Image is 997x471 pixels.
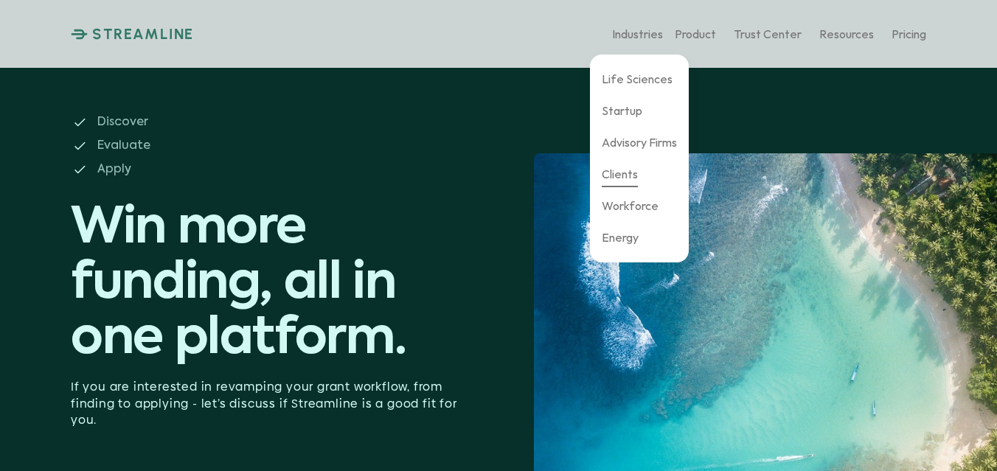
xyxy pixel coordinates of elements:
a: Advisory Firms [602,130,677,156]
p: Apply [97,161,316,178]
a: Life Sciences [602,66,673,92]
p: STREAMLINE [92,25,194,43]
p: Advisory Firms [602,135,677,149]
a: Energy [602,225,639,251]
a: Workforce [602,193,659,219]
a: Pricing [892,21,926,47]
p: Startup [602,103,642,117]
a: Trust Center [734,21,802,47]
p: Energy [602,230,639,244]
a: Clients [602,161,638,187]
p: Resources [819,27,874,41]
p: Evaluate [97,138,316,154]
p: Pricing [892,27,926,41]
p: If you are interested in revamping your grant workflow, from finding to applying - let’s discuss ... [71,379,463,428]
p: Discover [97,114,316,130]
a: Startup [602,98,642,124]
a: Resources [819,21,874,47]
p: Workforce [602,198,659,212]
a: STREAMLINE [71,25,194,43]
p: Product [675,27,716,41]
p: Industries [612,27,663,41]
p: Clients [602,167,638,181]
p: Life Sciences [602,71,673,86]
p: Win more funding, all in one platform. [71,202,463,367]
p: Trust Center [734,27,802,41]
